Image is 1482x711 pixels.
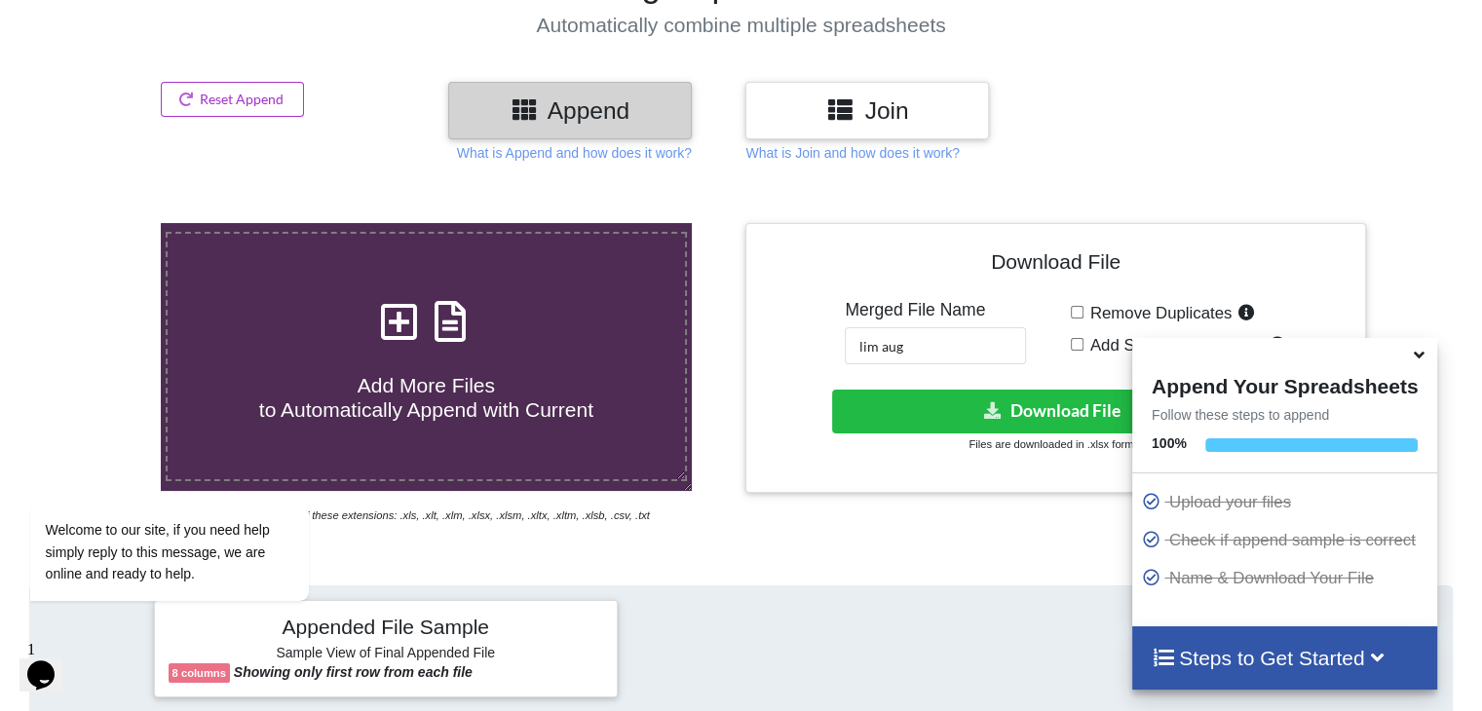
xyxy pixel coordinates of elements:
h3: Join [760,96,974,125]
span: Add Source File Names [1083,336,1263,355]
span: Remove Duplicates [1083,304,1233,322]
h6: Sample View of Final Appended File [169,645,603,664]
span: Add More Files to Automatically Append with Current [259,374,593,421]
h4: Steps to Get Started [1152,646,1418,670]
b: Showing only first row from each file [234,664,473,680]
h5: Merged File Name [845,300,1026,320]
p: Follow these steps to append [1132,405,1437,425]
input: Enter File Name [845,327,1026,364]
button: Download File [832,390,1275,433]
iframe: chat widget [19,327,370,623]
iframe: chat widget [19,633,82,692]
small: Files are downloaded in .xlsx format [969,438,1142,450]
p: Upload your files [1142,490,1432,514]
i: You can select files with any of these extensions: .xls, .xlt, .xlm, .xlsx, .xlsm, .xltx, .xltm, ... [161,509,650,521]
p: Check if append sample is correct [1142,528,1432,552]
p: What is Join and how does it work? [745,143,959,163]
button: Reset Append [161,82,305,117]
p: Name & Download Your File [1142,566,1432,590]
b: 8 columns [172,667,226,679]
h4: Append Your Spreadsheets [1132,369,1437,398]
h4: Download File [760,238,1350,293]
b: 100 % [1152,435,1187,451]
p: What is Append and how does it work? [457,143,692,163]
h4: Appended File Sample [169,615,603,642]
h3: Append [463,96,677,125]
